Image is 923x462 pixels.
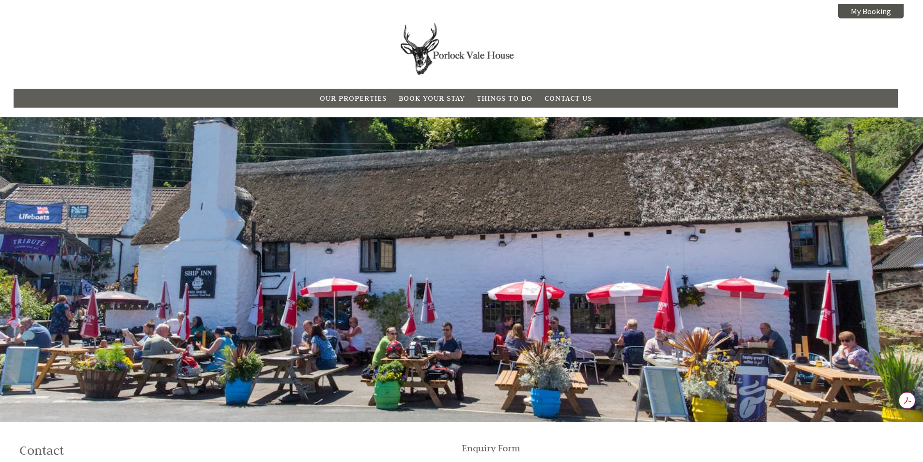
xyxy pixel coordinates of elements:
[395,23,516,75] img: Porlock Vale House
[19,443,450,458] h1: Contact
[462,442,892,454] h2: Enquiry Form
[545,94,592,103] a: Contact Us
[477,94,532,103] a: Things To Do
[838,4,904,18] a: My Booking
[320,94,387,103] a: Our Properties
[399,94,465,103] a: Book Your Stay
